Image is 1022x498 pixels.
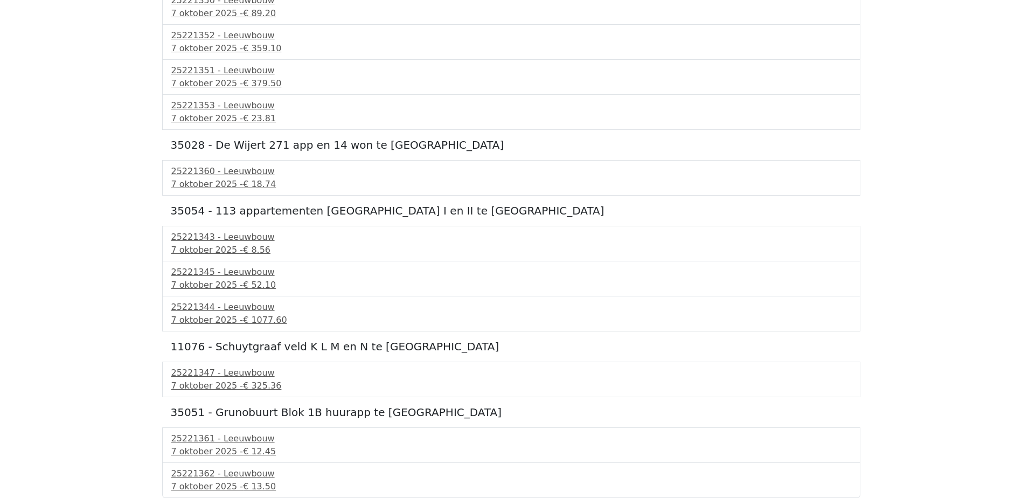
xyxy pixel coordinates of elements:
a: 25221344 - Leeuwbouw7 oktober 2025 -€ 1077.60 [171,301,851,327]
h5: 35051 - Grunobuurt Blok 1B huurapp te [GEOGRAPHIC_DATA] [171,406,852,419]
div: 7 oktober 2025 - [171,445,851,458]
span: € 18.74 [243,179,276,189]
div: 7 oktober 2025 - [171,77,851,90]
div: 25221351 - Leeuwbouw [171,64,851,77]
h5: 35054 - 113 appartementen [GEOGRAPHIC_DATA] I en II te [GEOGRAPHIC_DATA] [171,204,852,217]
div: 25221347 - Leeuwbouw [171,366,851,379]
div: 7 oktober 2025 - [171,244,851,257]
h5: 35028 - De Wijert 271 app en 14 won te [GEOGRAPHIC_DATA] [171,139,852,151]
span: € 23.81 [243,113,276,123]
div: 25221353 - Leeuwbouw [171,99,851,112]
div: 7 oktober 2025 - [171,314,851,327]
div: 7 oktober 2025 - [171,7,851,20]
a: 25221347 - Leeuwbouw7 oktober 2025 -€ 325.36 [171,366,851,392]
h5: 11076 - Schuytgraaf veld K L M en N te [GEOGRAPHIC_DATA] [171,340,852,353]
a: 25221343 - Leeuwbouw7 oktober 2025 -€ 8.56 [171,231,851,257]
span: € 12.45 [243,446,276,456]
span: € 1077.60 [243,315,287,325]
div: 25221344 - Leeuwbouw [171,301,851,314]
div: 25221362 - Leeuwbouw [171,467,851,480]
div: 25221345 - Leeuwbouw [171,266,851,279]
span: € 52.10 [243,280,276,290]
div: 7 oktober 2025 - [171,178,851,191]
a: 25221352 - Leeuwbouw7 oktober 2025 -€ 359.10 [171,29,851,55]
span: € 13.50 [243,481,276,492]
a: 25221345 - Leeuwbouw7 oktober 2025 -€ 52.10 [171,266,851,292]
span: € 379.50 [243,78,281,88]
span: € 359.10 [243,43,281,53]
span: € 89.20 [243,8,276,18]
div: 7 oktober 2025 - [171,480,851,493]
a: 25221362 - Leeuwbouw7 oktober 2025 -€ 13.50 [171,467,851,493]
a: 25221353 - Leeuwbouw7 oktober 2025 -€ 23.81 [171,99,851,125]
div: 7 oktober 2025 - [171,279,851,292]
div: 7 oktober 2025 - [171,42,851,55]
span: € 325.36 [243,381,281,391]
a: 25221351 - Leeuwbouw7 oktober 2025 -€ 379.50 [171,64,851,90]
div: 7 oktober 2025 - [171,379,851,392]
div: 25221360 - Leeuwbouw [171,165,851,178]
div: 25221343 - Leeuwbouw [171,231,851,244]
div: 25221352 - Leeuwbouw [171,29,851,42]
span: € 8.56 [243,245,270,255]
div: 25221361 - Leeuwbouw [171,432,851,445]
a: 25221360 - Leeuwbouw7 oktober 2025 -€ 18.74 [171,165,851,191]
div: 7 oktober 2025 - [171,112,851,125]
a: 25221361 - Leeuwbouw7 oktober 2025 -€ 12.45 [171,432,851,458]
